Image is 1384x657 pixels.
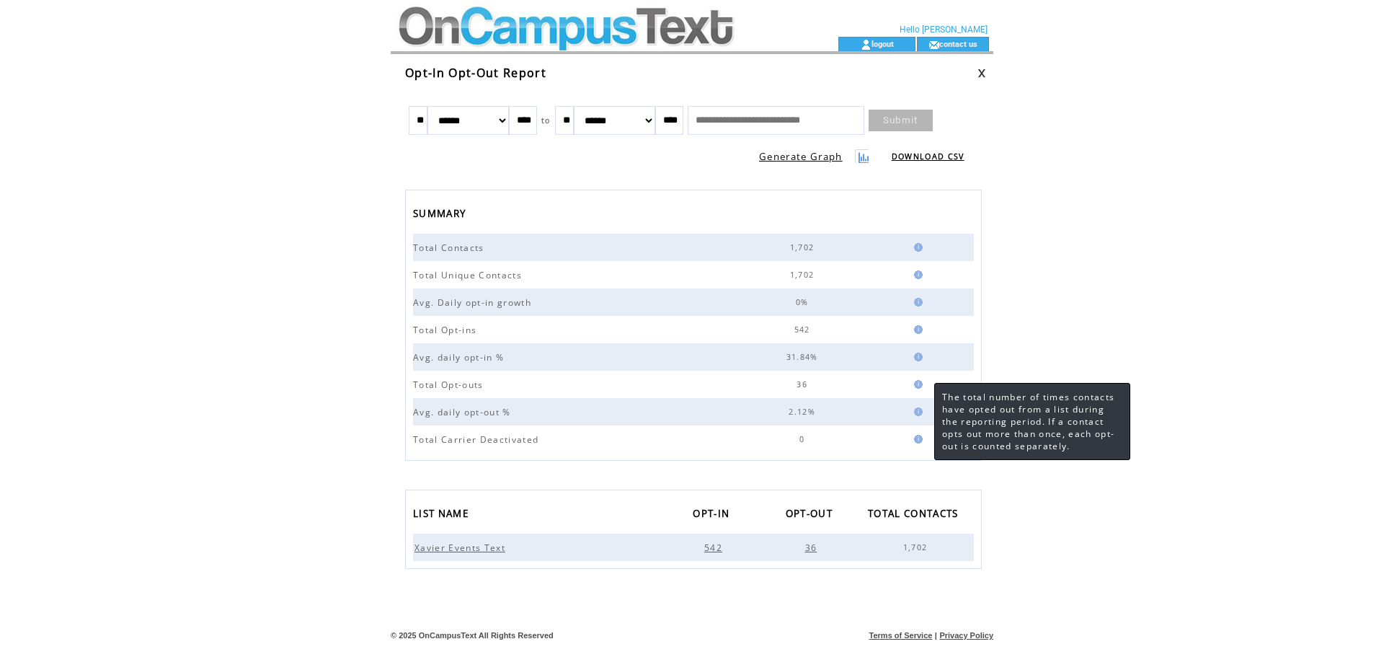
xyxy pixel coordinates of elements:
span: Avg. daily opt-out % [413,406,515,418]
span: Total Carrier Deactivated [413,433,542,446]
span: TOTAL CONTACTS [868,503,962,527]
span: | [935,631,937,640]
img: help.gif [910,380,923,389]
img: help.gif [910,325,923,334]
span: Hello [PERSON_NAME] [900,25,988,35]
span: The total number of times contacts have opted out from a list during the reporting period. If a c... [942,391,1114,452]
a: DOWNLOAD CSV [892,151,964,162]
span: 0 [799,434,808,444]
span: © 2025 OnCampusText All Rights Reserved [391,631,554,640]
img: help.gif [910,298,923,307]
span: Total Contacts [413,242,488,254]
a: Privacy Policy [939,631,993,640]
span: 31.84% [786,352,822,362]
a: 36 [804,542,822,552]
img: help.gif [910,407,923,416]
a: Xavier Events Text [413,542,510,552]
span: Xavier Events Text [414,542,509,554]
span: OPT-OUT [786,503,836,527]
span: LIST NAME [413,503,472,527]
span: Total Opt-ins [413,324,480,336]
a: Terms of Service [869,631,933,640]
a: OPT-IN [693,503,737,527]
a: Submit [869,110,933,131]
span: Total Unique Contacts [413,269,525,281]
span: 1,702 [790,270,818,280]
a: logout [871,39,894,48]
span: Avg. daily opt-in % [413,351,507,363]
img: help.gif [910,243,923,252]
img: account_icon.gif [861,39,871,50]
span: 542 [704,542,726,554]
span: 36 [805,542,821,554]
span: 1,702 [903,542,931,552]
a: TOTAL CONTACTS [868,503,966,527]
a: LIST NAME [413,503,476,527]
span: 0% [796,297,812,307]
img: contact_us_icon.gif [928,39,939,50]
a: Generate Graph [759,150,843,163]
a: 542 [703,542,727,552]
span: OPT-IN [693,503,733,527]
span: 542 [794,325,814,335]
span: 36 [797,379,811,389]
span: Total Opt-outs [413,379,487,391]
img: help.gif [910,270,923,279]
span: SUMMARY [413,203,469,227]
span: Opt-In Opt-Out Report [405,65,546,81]
span: 2.12% [789,407,819,417]
span: Avg. Daily opt-in growth [413,296,535,309]
span: 1,702 [790,242,818,252]
img: help.gif [910,435,923,444]
span: to [541,115,551,125]
a: OPT-OUT [786,503,840,527]
a: contact us [939,39,977,48]
img: help.gif [910,353,923,361]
